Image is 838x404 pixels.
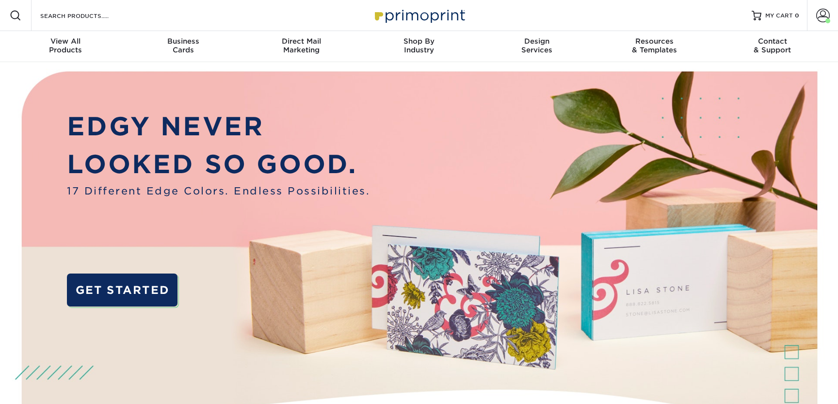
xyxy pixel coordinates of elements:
a: Shop ByIndustry [360,31,478,62]
span: View All [7,37,125,46]
span: MY CART [765,12,793,20]
p: LOOKED SO GOOD. [67,145,370,183]
span: Design [478,37,596,46]
div: & Templates [596,37,713,54]
a: View AllProducts [7,31,125,62]
div: Cards [125,37,242,54]
span: Direct Mail [242,37,360,46]
span: Contact [713,37,831,46]
p: EDGY NEVER [67,108,370,145]
div: Products [7,37,125,54]
span: Shop By [360,37,478,46]
a: Resources& Templates [596,31,713,62]
div: Services [478,37,596,54]
span: Resources [596,37,713,46]
img: Primoprint [371,5,467,26]
a: BusinessCards [125,31,242,62]
a: DesignServices [478,31,596,62]
a: GET STARTED [67,274,177,307]
span: Business [125,37,242,46]
div: Marketing [242,37,360,54]
div: & Support [713,37,831,54]
input: SEARCH PRODUCTS..... [39,10,134,21]
span: 0 [795,12,799,19]
div: Industry [360,37,478,54]
span: 17 Different Edge Colors. Endless Possibilities. [67,183,370,198]
a: Direct MailMarketing [242,31,360,62]
a: Contact& Support [713,31,831,62]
